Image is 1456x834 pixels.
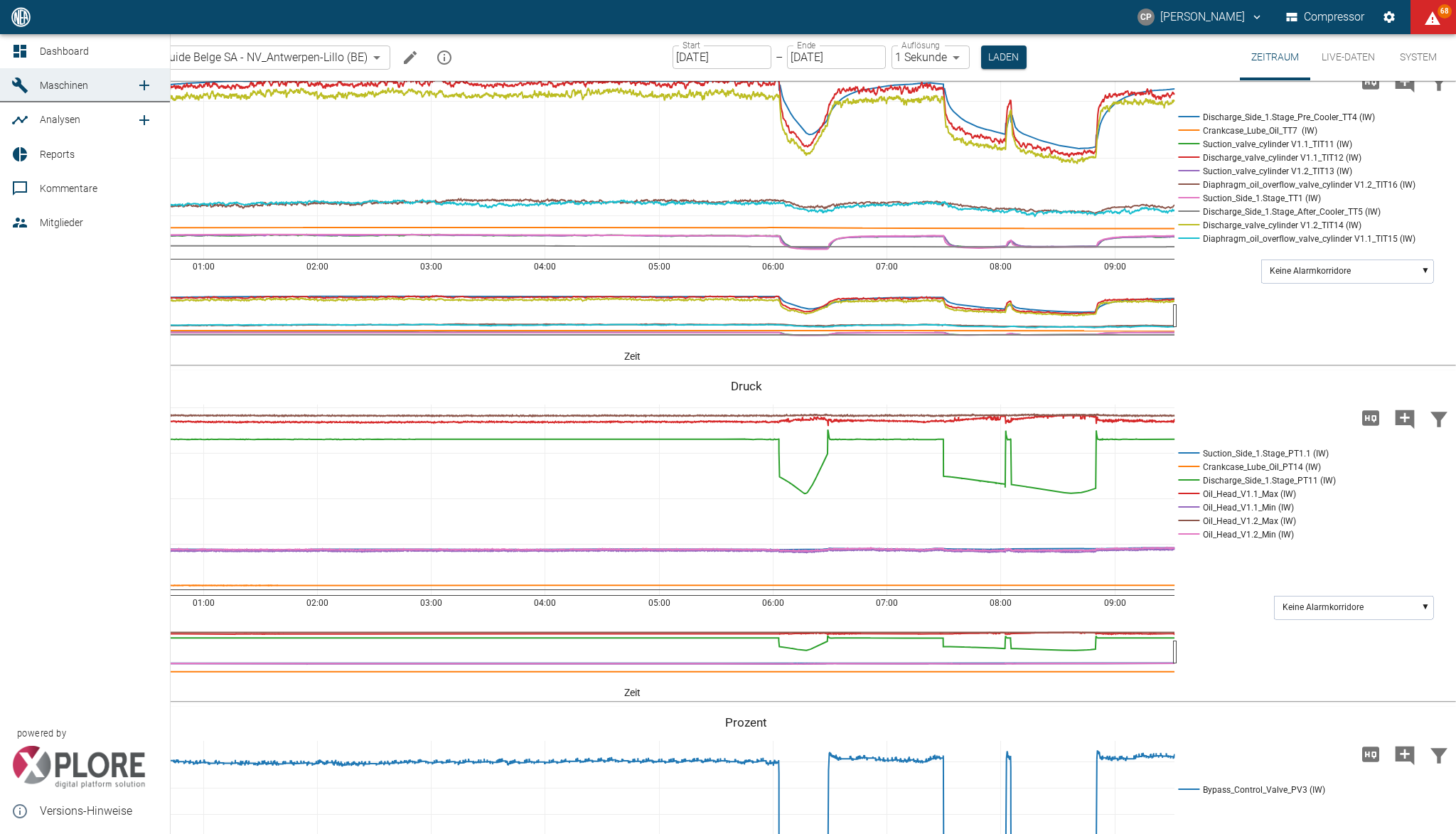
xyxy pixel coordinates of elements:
[40,80,88,91] span: Maschinen
[682,39,700,51] label: Start
[40,217,83,228] span: Mitglieder
[17,727,66,740] span: powered by
[1354,74,1388,87] span: Hohe Auflösung
[1283,602,1364,612] text: Keine Alarmkorridore
[1354,747,1388,760] span: Hohe Auflösung
[130,106,159,134] a: new /analyses/list/0
[981,46,1027,69] button: Laden
[10,7,32,26] img: logo
[1135,4,1265,30] button: christoph.palm@neuman-esser.com
[1137,9,1155,26] div: CP
[40,149,75,160] span: Reports
[40,803,159,820] span: Versions-Hinweise
[1240,34,1310,80] button: Zeitraum
[1270,266,1351,276] text: Keine Alarmkorridore
[787,46,886,69] input: DD.MM.YYYY
[1438,4,1452,18] span: 68
[776,49,783,65] p: –
[130,71,159,100] a: new /machines
[396,43,424,72] button: Machine bearbeiten
[1388,736,1422,773] button: Kommentar hinzufügen
[1386,34,1450,80] button: System
[40,114,80,125] span: Analysen
[75,49,368,65] span: 908000047_Air Liquide Belge SA - NV_Antwerpen-Lillo (BE)
[1354,410,1388,424] span: Hohe Auflösung
[797,39,815,51] label: Ende
[673,46,771,69] input: DD.MM.YYYY
[53,49,368,66] a: 908000047_Air Liquide Belge SA - NV_Antwerpen-Lillo (BE)
[1422,63,1456,100] button: Daten filtern
[892,46,970,69] div: 1 Sekunde
[11,746,146,788] img: Xplore Logo
[40,183,97,194] span: Kommentare
[1422,400,1456,437] button: Daten filtern
[901,39,940,51] label: Auflösung
[1388,63,1422,100] button: Kommentar hinzufügen
[1376,4,1402,30] button: Einstellungen
[1388,400,1422,437] button: Kommentar hinzufügen
[430,43,459,72] button: mission info
[1422,736,1456,773] button: Daten filtern
[1310,34,1386,80] button: Live-Daten
[40,46,89,57] span: Dashboard
[1283,4,1368,30] button: Compressor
